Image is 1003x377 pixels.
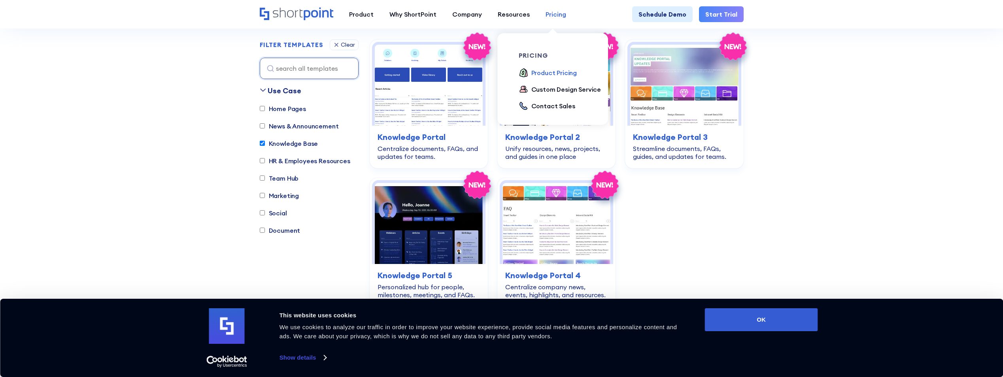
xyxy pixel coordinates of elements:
[280,311,687,320] div: This website uses cookies
[375,45,483,126] img: Knowledge Portal – SharePoint Knowledge Base Template: Centralize documents, FAQs, and updates fo...
[260,158,265,164] input: HR & Employees Resources
[632,6,693,22] a: Schedule Demo
[375,183,483,264] img: Knowledge Portal 5 – SharePoint Profile Page: Personalized hub for people, milestones, meetings, ...
[531,85,601,94] div: Custom Design Service
[260,226,300,235] label: Document
[209,308,245,344] img: logo
[490,6,538,22] a: Resources
[630,45,738,126] img: Knowledge Portal 3 – Best SharePoint Template For Knowledge Base: Streamline documents, FAQs, gui...
[502,183,610,264] img: Knowledge Portal 4 – SharePoint Wiki Template: Centralize company news, events, highlights, and r...
[497,178,616,307] a: Knowledge Portal 4 – SharePoint Wiki Template: Centralize company news, events, highlights, and r...
[260,124,265,129] input: News & Announcement
[260,156,350,166] label: HR & Employees Resources
[260,191,299,200] label: Marketing
[280,324,677,339] span: We use cookies to analyze our traffic in order to improve your website experience, provide social...
[519,52,607,58] div: pricing
[260,176,265,181] input: Team Hub
[861,285,1003,377] iframe: Chat Widget
[531,101,575,111] div: Contact Sales
[378,283,480,299] div: Personalized hub for people, milestones, meetings, and FAQs.
[531,68,577,77] div: Product Pricing
[280,352,326,364] a: Show details
[633,145,735,160] div: Streamline documents, FAQs, guides, and updates for teams.
[519,68,577,78] a: Product Pricing
[382,6,444,22] a: Why ShortPoint
[378,145,480,160] div: Centralize documents, FAQs, and updates for teams.
[633,131,735,143] h3: Knowledge Portal 3
[498,9,530,19] div: Resources
[497,40,616,168] a: Knowledge Portal 2 – SharePoint IT knowledge base Template: Unify resources, news, projects, and ...
[260,139,318,148] label: Knowledge Base
[452,9,482,19] div: Company
[260,211,265,216] input: Social
[260,228,265,233] input: Document
[444,6,490,22] a: Company
[505,270,608,281] h3: Knowledge Portal 4
[705,308,818,331] button: OK
[268,85,301,96] div: Use Case
[389,9,436,19] div: Why ShortPoint
[699,6,744,22] a: Start Trial
[341,6,382,22] a: Product
[546,9,566,19] div: Pricing
[505,145,608,160] div: Unify resources, news, projects, and guides in one place
[260,121,339,131] label: News & Announcement
[260,173,299,183] label: Team Hub
[349,9,374,19] div: Product
[505,283,608,299] div: Centralize company news, events, highlights, and resources.
[378,131,480,143] h3: Knowledge Portal
[260,42,323,48] div: FILTER TEMPLATES
[260,58,359,79] input: search all templates
[519,101,575,111] a: Contact Sales
[341,42,355,48] div: Clear
[519,85,601,95] a: Custom Design Service
[625,40,743,168] a: Knowledge Portal 3 – Best SharePoint Template For Knowledge Base: Streamline documents, FAQs, gui...
[538,6,574,22] a: Pricing
[260,141,265,146] input: Knowledge Base
[260,193,265,198] input: Marketing
[260,104,306,113] label: Home Pages
[260,208,287,218] label: Social
[370,178,488,307] a: Knowledge Portal 5 – SharePoint Profile Page: Personalized hub for people, milestones, meetings, ...
[378,270,480,281] h3: Knowledge Portal 5
[505,131,608,143] h3: Knowledge Portal 2
[260,8,333,21] a: Home
[192,356,261,368] a: Usercentrics Cookiebot - opens in a new window
[370,40,488,168] a: Knowledge Portal – SharePoint Knowledge Base Template: Centralize documents, FAQs, and updates fo...
[260,106,265,111] input: Home Pages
